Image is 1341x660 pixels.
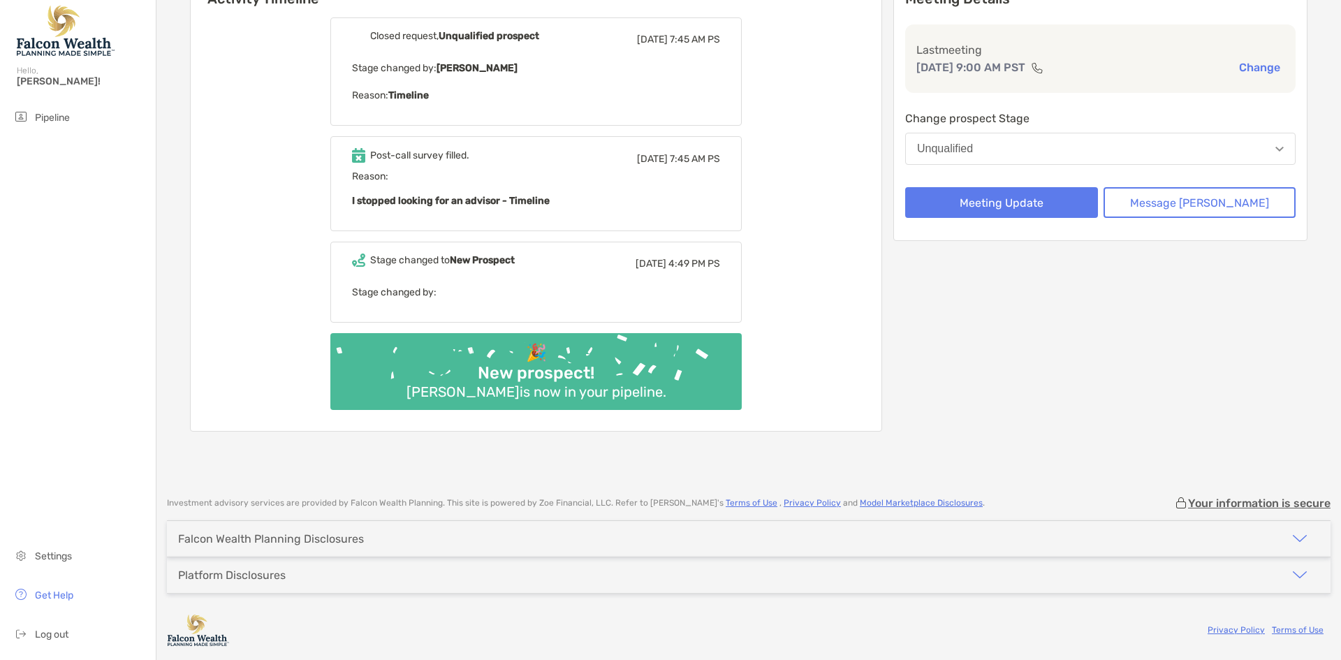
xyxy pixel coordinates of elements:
[401,383,672,400] div: [PERSON_NAME] is now in your pipeline.
[1235,60,1284,75] button: Change
[330,333,742,398] img: Confetti
[35,589,73,601] span: Get Help
[670,34,720,45] span: 7:45 AM PS
[388,89,429,101] b: Timeline
[35,550,72,562] span: Settings
[450,254,515,266] b: New Prospect
[1291,530,1308,547] img: icon arrow
[437,62,518,74] b: [PERSON_NAME]
[13,108,29,125] img: pipeline icon
[670,153,720,165] span: 7:45 AM PS
[1291,566,1308,583] img: icon arrow
[668,258,720,270] span: 4:49 PM PS
[905,110,1296,127] p: Change prospect Stage
[370,254,515,266] div: Stage changed to
[17,6,115,56] img: Falcon Wealth Planning Logo
[520,343,552,363] div: 🎉
[352,254,365,267] img: Event icon
[167,615,230,646] img: company logo
[1208,625,1265,635] a: Privacy Policy
[916,41,1284,59] p: Last meeting
[1031,62,1043,73] img: communication type
[35,629,68,640] span: Log out
[352,284,720,301] p: Stage changed by:
[352,148,365,163] img: Event icon
[352,59,720,77] p: Stage changed by:
[178,569,286,582] div: Platform Disclosures
[35,112,70,124] span: Pipeline
[917,142,973,155] div: Unqualified
[370,30,539,42] div: Closed request,
[439,30,539,42] b: Unqualified prospect
[13,547,29,564] img: settings icon
[726,498,777,508] a: Terms of Use
[352,29,365,43] img: Event icon
[637,34,668,45] span: [DATE]
[13,586,29,603] img: get-help icon
[352,195,550,207] b: I stopped looking for an advisor - Timeline
[784,498,841,508] a: Privacy Policy
[370,149,469,161] div: Post-call survey filled.
[472,363,600,383] div: New prospect!
[13,625,29,642] img: logout icon
[860,498,983,508] a: Model Marketplace Disclosures
[905,133,1296,165] button: Unqualified
[1188,497,1331,510] p: Your information is secure
[1275,147,1284,152] img: Open dropdown arrow
[637,153,668,165] span: [DATE]
[167,498,985,508] p: Investment advisory services are provided by Falcon Wealth Planning . This site is powered by Zoe...
[905,187,1098,218] button: Meeting Update
[17,75,147,87] span: [PERSON_NAME]!
[636,258,666,270] span: [DATE]
[352,170,720,210] span: Reason:
[178,532,364,545] div: Falcon Wealth Planning Disclosures
[1104,187,1296,218] button: Message [PERSON_NAME]
[352,87,720,104] p: Reason:
[916,59,1025,76] p: [DATE] 9:00 AM PST
[1272,625,1324,635] a: Terms of Use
